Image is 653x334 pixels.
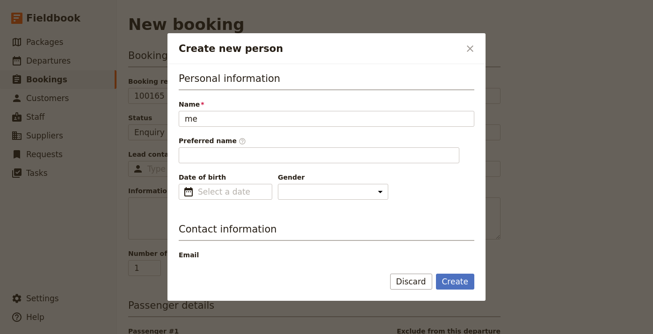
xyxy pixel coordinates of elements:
[179,111,474,127] input: Name
[179,147,459,163] input: Preferred name​
[179,250,474,260] span: Email
[239,138,246,145] span: ​
[278,173,388,182] span: Gender
[179,173,272,182] span: Date of birth
[179,136,474,145] span: Preferred name
[198,186,266,197] input: Date of birth​
[390,274,432,290] button: Discard
[179,222,474,241] h3: Contact information
[179,100,474,109] span: Name
[179,42,460,56] h2: Create new person
[278,184,388,200] select: Gender
[436,274,475,290] button: Create
[462,41,478,57] button: Close dialog
[179,72,474,90] h3: Personal information
[183,186,194,197] span: ​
